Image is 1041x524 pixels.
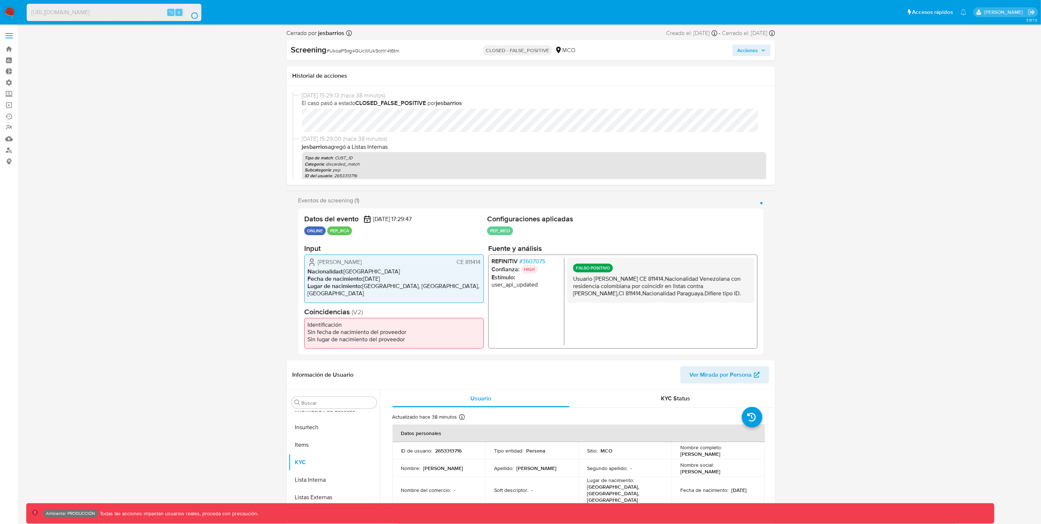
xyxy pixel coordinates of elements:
[305,167,763,173] p: : pep
[435,447,462,454] p: 2653313716
[912,8,953,16] span: Accesos rápidos
[302,92,766,100] span: [DATE] 15:29:13 (hace 38 minutos)
[293,371,354,379] h1: Información de Usuario
[168,9,174,16] span: ⌥
[327,47,400,54] span: # UkoaP9xg4GUcWUk9ohY4t6tm
[289,436,380,454] button: Items
[184,7,199,18] button: search-icon
[293,72,769,79] h1: Historial de acciones
[587,465,628,471] p: Segundo apellido :
[302,400,374,406] input: Buscar
[401,465,420,471] p: Nombre :
[719,29,721,37] span: -
[423,465,463,471] p: [PERSON_NAME]
[305,161,324,167] b: Categoría
[302,135,766,143] span: [DATE] 15:29:00 (hace 38 minutos)
[960,9,967,15] a: Notificaciones
[731,487,747,493] p: [DATE]
[680,487,728,493] p: Fecha de nacimiento :
[494,487,528,493] p: Soft descriptor :
[302,143,328,151] b: jesbarrios
[555,46,575,54] div: MCO
[732,44,771,56] button: Acciones
[289,454,380,471] button: KYC
[98,510,258,517] p: Todas las acciones impactan usuarios reales, proceda con precaución.
[526,447,545,454] p: Persona
[531,487,533,493] p: -
[289,419,380,436] button: Insurtech
[392,424,765,442] th: Datos personales
[631,465,632,471] p: -
[680,468,720,475] p: [PERSON_NAME]
[305,178,328,185] b: Comentario
[302,143,766,151] p: agregó a Listas Internas
[1028,8,1036,16] a: Salir
[494,465,513,471] p: Apellido :
[305,167,331,173] b: Subcategoría
[436,99,462,107] b: jesbarrios
[305,161,763,167] p: : discarded_match
[680,444,722,451] p: Nombre completo :
[601,447,613,454] p: MCO
[46,512,95,515] p: Ambiente: PRODUCCIÓN
[392,414,457,420] p: Actualizado hace 38 minutos
[516,465,556,471] p: [PERSON_NAME]
[305,172,332,179] b: ID del usuario
[289,471,380,489] button: Lista Interna
[178,9,180,16] span: s
[302,99,766,107] span: El caso pasó a estado por
[494,447,523,454] p: Tipo entidad :
[587,477,634,484] p: Lugar de nacimiento :
[305,155,763,161] p: : CUST_ID
[454,487,455,493] p: -
[294,400,300,405] button: Buscar
[305,173,763,179] p: : 2653313716
[587,447,598,454] p: Sitio :
[287,29,345,37] span: Cerrado por
[666,29,717,37] div: Creado el: [DATE]
[737,44,758,56] span: Acciones
[680,462,714,468] p: Nombre social :
[470,394,491,403] span: Usuario
[291,44,327,55] b: Screening
[984,9,1025,16] p: leidy.martinez@mercadolibre.com.co
[289,489,380,506] button: Listas Externas
[27,8,201,17] input: Buscar usuario o caso...
[680,451,720,457] p: [PERSON_NAME]
[722,29,775,37] div: Cerrado el: [DATE]
[680,366,769,384] button: Ver Mirada por Persona
[661,394,690,403] span: KYC Status
[401,487,451,493] p: Nombre del comercio :
[356,99,426,107] b: CLOSED_FALSE_POSITIVE
[401,447,433,454] p: ID de usuario :
[483,45,552,55] p: CLOSED - FALSE_POSITIVE
[317,29,345,37] b: jesbarrios
[587,484,660,503] p: [GEOGRAPHIC_DATA], [GEOGRAPHIC_DATA], [GEOGRAPHIC_DATA]
[305,155,333,161] b: Tipo de match
[690,366,752,384] span: Ver Mirada por Persona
